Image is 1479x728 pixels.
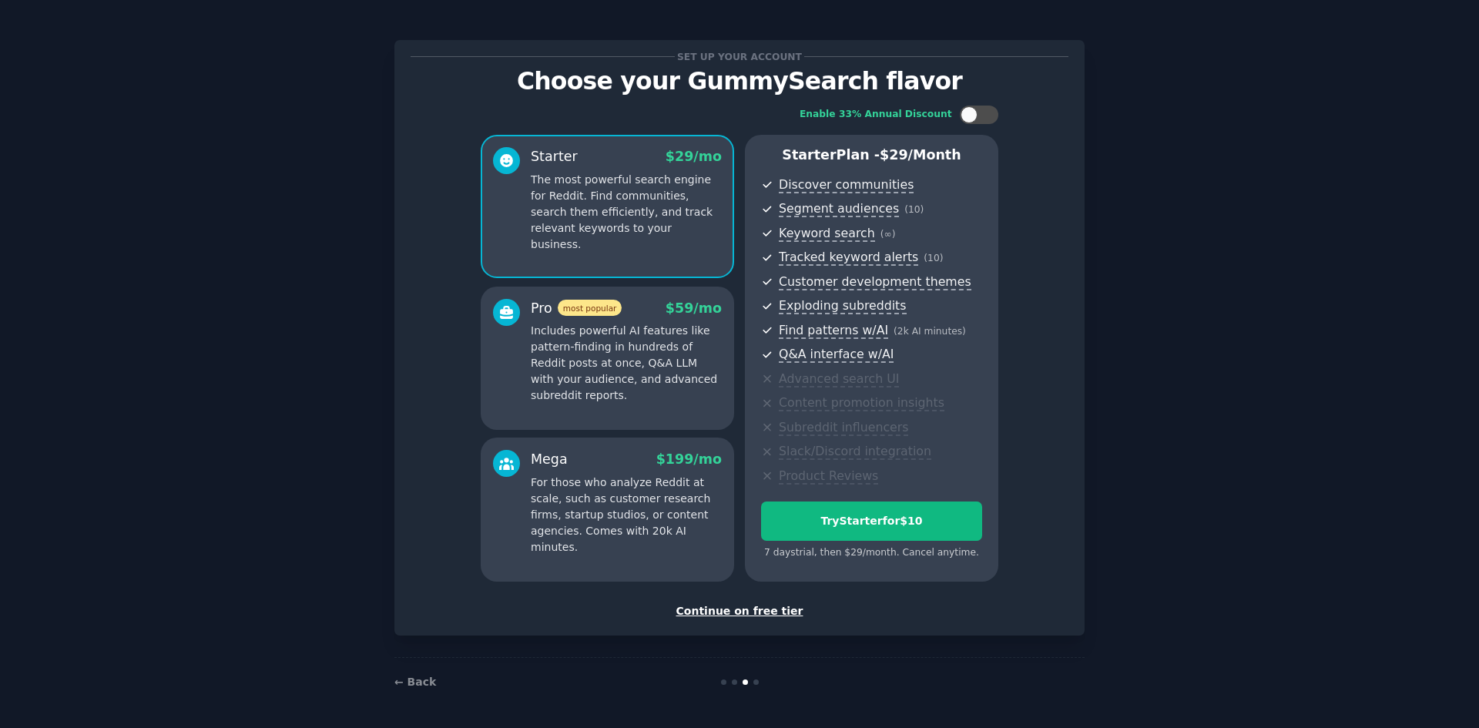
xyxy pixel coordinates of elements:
span: Content promotion insights [779,395,944,411]
span: Subreddit influencers [779,420,908,436]
p: Choose your GummySearch flavor [411,68,1068,95]
div: Try Starter for $10 [762,513,981,529]
p: Includes powerful AI features like pattern-finding in hundreds of Reddit posts at once, Q&A LLM w... [531,323,722,404]
span: Customer development themes [779,274,971,290]
span: $ 59 /mo [666,300,722,316]
button: TryStarterfor$10 [761,502,982,541]
span: ( ∞ ) [880,229,896,240]
p: Starter Plan - [761,146,982,165]
span: ( 10 ) [924,253,943,263]
span: Slack/Discord integration [779,444,931,460]
span: Exploding subreddits [779,298,906,314]
span: Q&A interface w/AI [779,347,894,363]
a: ← Back [394,676,436,688]
span: Product Reviews [779,468,878,485]
span: Keyword search [779,226,875,242]
p: The most powerful search engine for Reddit. Find communities, search them efficiently, and track ... [531,172,722,253]
div: Starter [531,147,578,166]
span: Discover communities [779,177,914,193]
span: $ 199 /mo [656,451,722,467]
span: $ 29 /month [880,147,961,163]
div: 7 days trial, then $ 29 /month . Cancel anytime. [761,546,982,560]
span: Set up your account [675,49,805,65]
span: most popular [558,300,622,316]
span: Find patterns w/AI [779,323,888,339]
div: Mega [531,450,568,469]
span: ( 10 ) [904,204,924,215]
div: Continue on free tier [411,603,1068,619]
span: $ 29 /mo [666,149,722,164]
div: Pro [531,299,622,318]
span: Advanced search UI [779,371,899,387]
div: Enable 33% Annual Discount [800,108,952,122]
span: ( 2k AI minutes ) [894,326,966,337]
span: Tracked keyword alerts [779,250,918,266]
span: Segment audiences [779,201,899,217]
p: For those who analyze Reddit at scale, such as customer research firms, startup studios, or conte... [531,475,722,555]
